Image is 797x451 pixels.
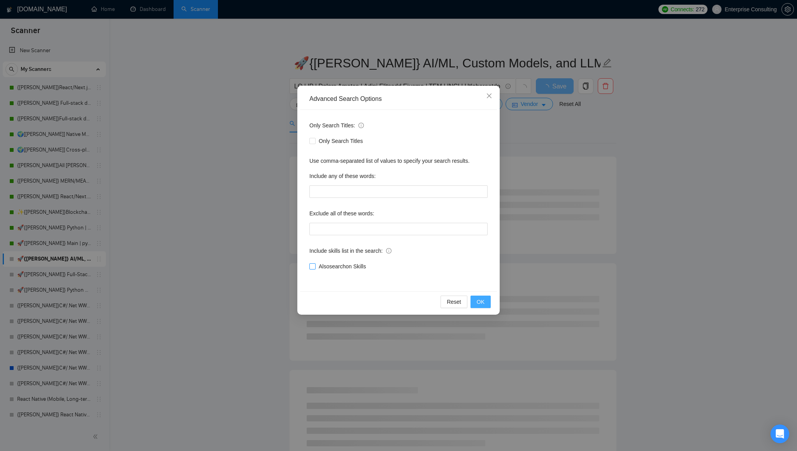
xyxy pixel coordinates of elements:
[386,248,391,254] span: info-circle
[479,86,500,107] button: Close
[316,137,366,145] span: Only Search Titles
[477,298,485,306] span: OK
[309,207,374,220] label: Exclude all of these words:
[309,247,391,255] span: Include skills list in the search:
[309,95,488,103] div: Advanced Search Options
[486,93,492,99] span: close
[470,296,491,308] button: OK
[447,298,461,306] span: Reset
[441,296,467,308] button: Reset
[309,157,488,165] div: Use comma-separated list of values to specify your search results.
[771,425,789,443] div: Open Intercom Messenger
[309,170,376,182] label: Include any of these words:
[309,121,364,130] span: Only Search Titles:
[316,262,369,271] span: Also search on Skills
[358,123,364,128] span: info-circle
